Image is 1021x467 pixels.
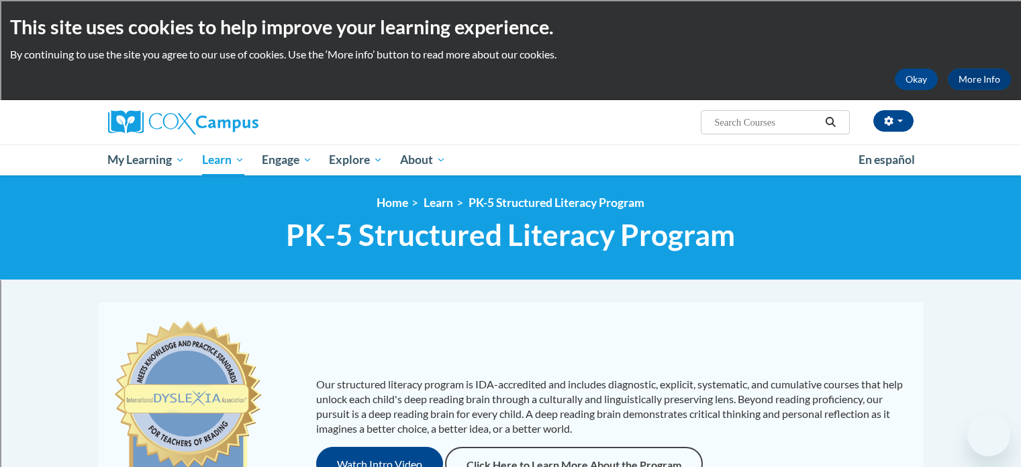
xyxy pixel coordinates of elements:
[820,114,840,130] button: Search
[193,144,253,175] a: Learn
[967,413,1010,456] iframe: Button to launch messaging window
[850,146,924,174] a: En español
[400,152,446,168] span: About
[107,152,185,168] span: My Learning
[99,144,194,175] a: My Learning
[329,152,383,168] span: Explore
[262,152,312,168] span: Engage
[108,110,363,134] a: Cox Campus
[286,217,735,253] span: PK-5 Structured Literacy Program
[713,114,820,130] input: Search Courses
[859,153,915,167] span: En español
[873,110,914,132] button: Account Settings
[320,144,391,175] a: Explore
[391,144,454,175] a: About
[253,144,321,175] a: Engage
[377,196,408,210] a: Home
[108,110,258,134] img: Cox Campus
[202,152,244,168] span: Learn
[469,196,644,210] a: PK-5 Structured Literacy Program
[424,196,453,210] a: Learn
[88,144,934,175] div: Main menu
